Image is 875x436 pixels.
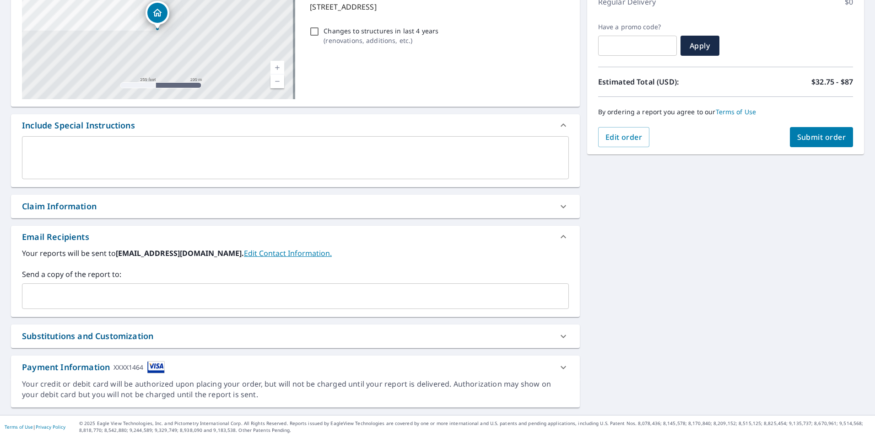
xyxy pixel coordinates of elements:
[797,132,846,142] span: Submit order
[22,119,135,132] div: Include Special Instructions
[244,248,332,258] a: EditContactInfo
[11,114,580,136] div: Include Special Instructions
[113,361,143,373] div: XXXX1464
[22,379,569,400] div: Your credit or debit card will be authorized upon placing your order, but will not be charged unt...
[688,41,712,51] span: Apply
[324,36,438,45] p: ( renovations, additions, etc. )
[22,231,89,243] div: Email Recipients
[11,324,580,348] div: Substitutions and Customization
[598,108,853,116] p: By ordering a report you agree to our
[270,74,284,88] a: Current Level 17, Zoom Out
[36,424,65,430] a: Privacy Policy
[22,361,165,373] div: Payment Information
[598,23,677,31] label: Have a promo code?
[598,127,650,147] button: Edit order
[310,1,565,12] p: [STREET_ADDRESS]
[11,195,580,218] div: Claim Information
[790,127,853,147] button: Submit order
[22,269,569,280] label: Send a copy of the report to:
[681,36,719,56] button: Apply
[146,1,169,29] div: Dropped pin, building 1, Residential property, 302 S Glenwood Dr El Centro, CA 92243
[270,61,284,74] a: Current Level 17, Zoom In
[116,248,244,258] b: [EMAIL_ADDRESS][DOMAIN_NAME].
[811,76,853,87] p: $32.75 - $87
[5,424,65,430] p: |
[11,356,580,379] div: Payment InformationXXXX1464cardImage
[22,248,569,259] label: Your reports will be sent to
[605,132,643,142] span: Edit order
[79,420,870,434] p: © 2025 Eagle View Technologies, Inc. and Pictometry International Corp. All Rights Reserved. Repo...
[22,200,97,213] div: Claim Information
[22,330,153,342] div: Substitutions and Customization
[11,226,580,248] div: Email Recipients
[716,107,756,116] a: Terms of Use
[324,26,438,36] p: Changes to structures in last 4 years
[598,76,726,87] p: Estimated Total (USD):
[147,361,165,373] img: cardImage
[5,424,33,430] a: Terms of Use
